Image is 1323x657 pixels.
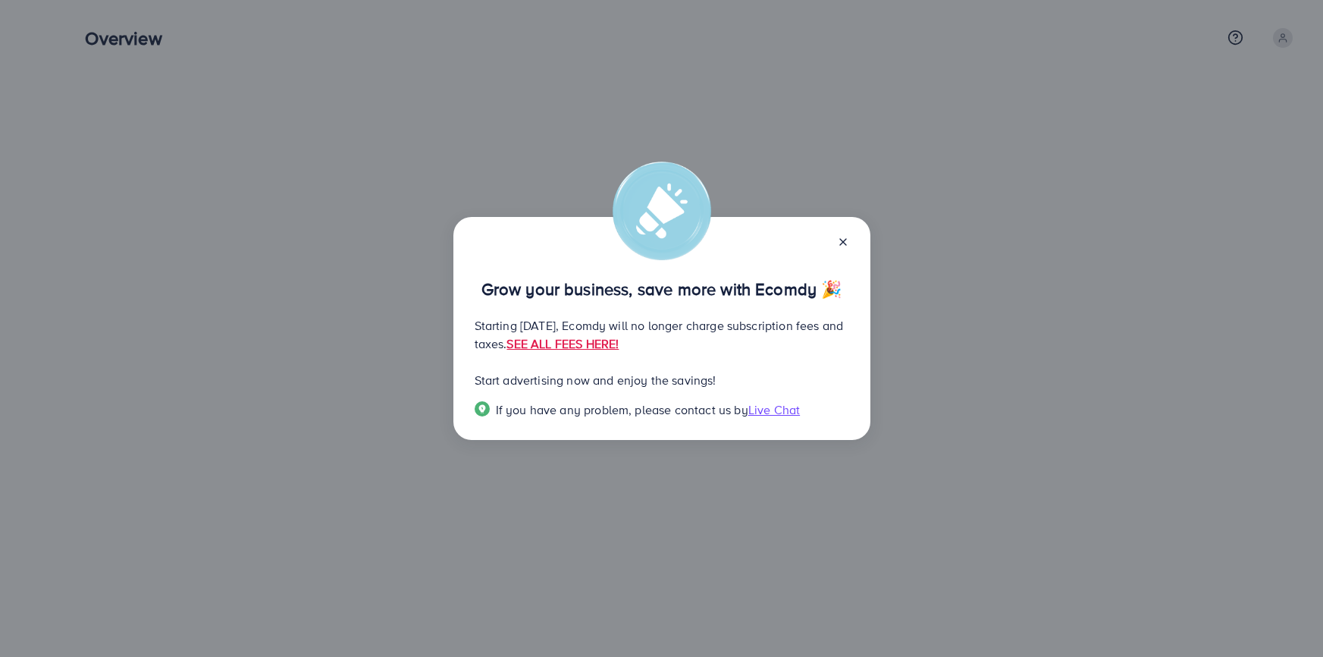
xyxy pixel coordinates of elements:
[506,335,619,352] a: SEE ALL FEES HERE!
[475,371,849,389] p: Start advertising now and enjoy the savings!
[496,401,748,418] span: If you have any problem, please contact us by
[475,316,849,353] p: Starting [DATE], Ecomdy will no longer charge subscription fees and taxes.
[748,401,800,418] span: Live Chat
[475,280,849,298] p: Grow your business, save more with Ecomdy 🎉
[613,162,711,260] img: alert
[475,401,490,417] img: Popup guide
